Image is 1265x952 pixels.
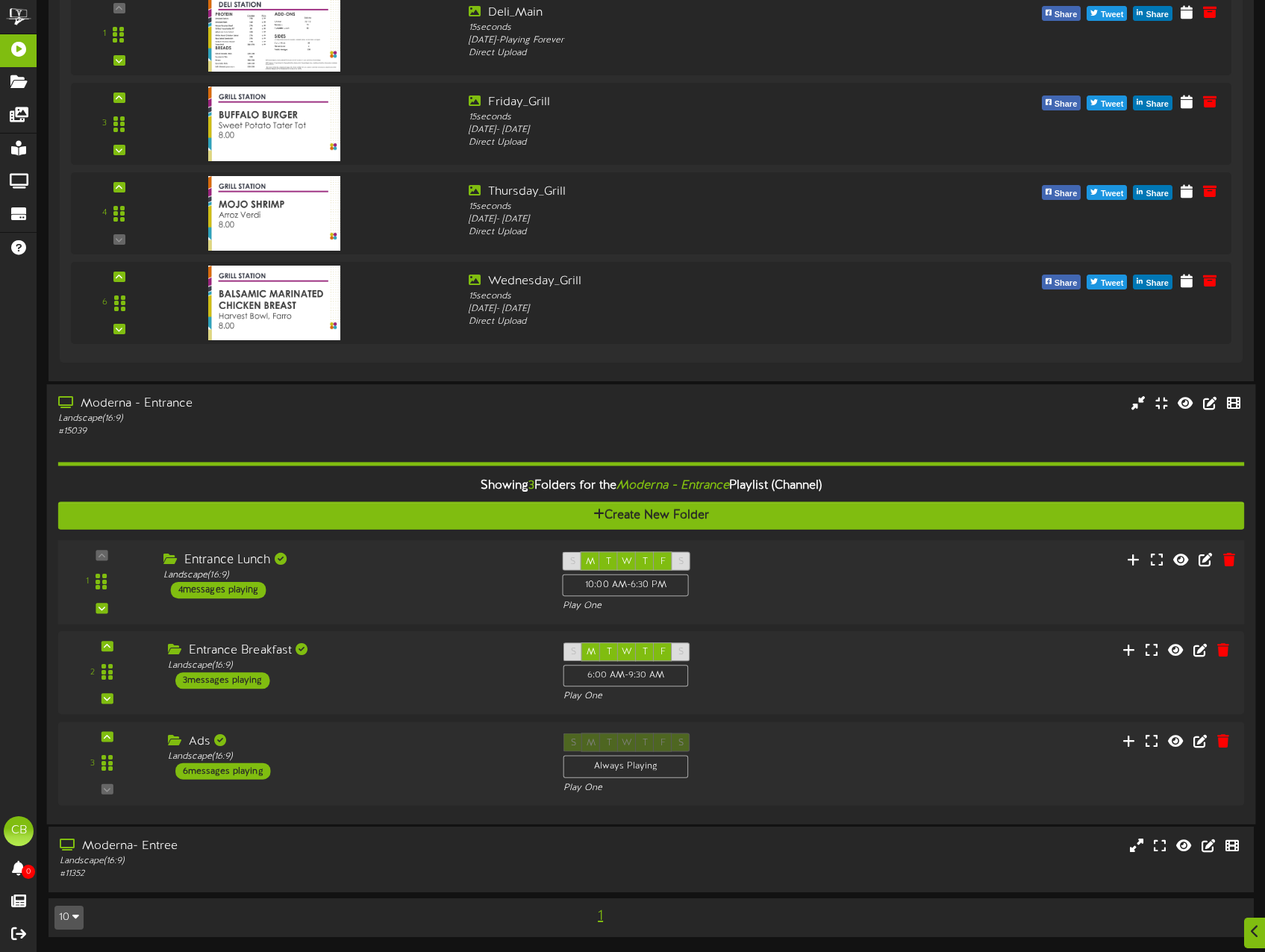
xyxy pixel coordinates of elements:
span: T [607,647,612,657]
div: CB [4,816,34,846]
button: Share [1042,95,1081,110]
span: M [587,647,596,657]
div: Landscape ( 16:9 ) [163,569,540,581]
div: [DATE] - [DATE] [469,124,930,137]
button: Share [1042,185,1081,200]
div: 10:00 AM - 6:30 PM [563,574,689,596]
div: Direct Upload [469,137,930,149]
span: Share [1052,275,1081,292]
div: Direct Upload [469,316,930,328]
span: Share [1143,7,1172,23]
div: Moderna - Entrance [58,395,540,413]
button: Tweet [1087,275,1127,289]
div: 6:00 AM - 9:30 AM [563,665,689,686]
button: Share [1042,6,1081,21]
div: Landscape ( 16:9 ) [60,855,540,868]
div: Always Playing [563,756,689,777]
div: Ads [168,733,541,751]
span: Tweet [1098,186,1126,202]
div: Play One [563,690,837,703]
span: Tweet [1098,96,1126,113]
span: S [678,556,684,566]
span: T [643,556,648,566]
button: Share [1133,185,1172,200]
span: S [678,647,684,657]
div: 15 seconds [469,111,930,124]
img: 9e32530d-223e-4811-be70-142a24391fec.jpg [208,266,341,340]
button: Share [1133,95,1172,110]
div: Play One [563,600,840,613]
button: Tweet [1087,95,1127,110]
span: Tweet [1098,275,1126,292]
div: Direct Upload [469,226,930,239]
span: 1 [594,908,607,924]
div: 6 [102,296,107,309]
div: [DATE] - [DATE] [469,303,930,316]
div: Direct Upload [469,47,930,60]
div: Friday_Grill [469,94,930,111]
div: Moderna- Entree [60,838,540,855]
img: a9630fe8-a927-4df0-8501-e2ca49ac4f01.jpg [208,87,341,161]
span: Share [1143,275,1172,292]
span: S [570,556,575,566]
div: 15 seconds [469,290,930,303]
div: 6 messages playing [175,763,270,780]
span: Tweet [1098,7,1126,23]
button: Create New Folder [58,501,1245,529]
div: 3 messages playing [175,672,269,689]
div: 15 seconds [469,22,930,34]
div: 15 seconds [469,201,930,213]
button: Share [1042,275,1081,289]
span: Share [1052,96,1081,113]
span: Share [1052,186,1081,202]
div: Wednesday_Grill [469,273,930,290]
span: M [586,556,595,566]
span: T [606,556,611,566]
span: T [643,647,648,657]
span: Share [1143,186,1172,202]
div: Landscape ( 16:9 ) [58,413,540,425]
button: Tweet [1087,185,1127,200]
div: Deli_Main [469,4,930,22]
div: [DATE] - [DATE] [469,213,930,226]
span: F [660,647,666,657]
div: Thursday_Grill [469,184,930,201]
span: W [622,556,632,566]
img: 66c4ac21-597a-4365-8d11-dfac6e8fe753.jpg [208,176,341,251]
div: Landscape ( 16:9 ) [168,751,541,763]
span: Share [1052,7,1081,23]
button: Share [1133,275,1172,289]
span: Share [1143,96,1172,113]
div: # 11352 [60,868,540,880]
div: Play One [563,781,837,794]
i: Moderna - Entrance [616,478,728,492]
div: Landscape ( 16:9 ) [168,660,541,672]
div: Showing Folders for the Playlist (Channel) [47,469,1256,501]
button: 10 [54,906,84,930]
span: S [571,647,576,657]
span: W [622,647,632,657]
div: 4 messages playing [171,581,266,598]
button: Tweet [1087,6,1127,21]
span: 0 [22,865,35,879]
span: 3 [528,478,534,492]
div: [DATE] - Playing Forever [469,34,930,47]
button: Share [1133,6,1172,21]
div: Entrance Breakfast [168,642,541,660]
div: Entrance Lunch [163,551,540,569]
div: # 15039 [58,425,540,438]
span: F [660,556,666,566]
